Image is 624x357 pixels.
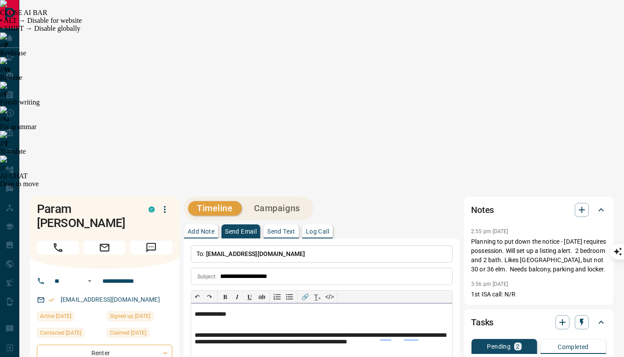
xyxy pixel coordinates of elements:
[130,241,172,255] span: Message
[245,201,309,216] button: Campaigns
[299,291,311,303] button: 🔗
[323,291,336,303] button: </>
[107,311,172,324] div: Tue Aug 20 2024
[61,296,160,303] a: [EMAIL_ADDRESS][DOMAIN_NAME]
[203,291,216,303] button: ↷
[107,328,172,340] div: Mon Sep 09 2024
[149,206,155,213] div: condos.ca
[311,291,323,303] button: T̲ₓ
[83,241,126,255] span: Email
[231,291,243,303] button: 𝑰
[283,291,296,303] button: Bullet list
[471,203,494,217] h2: Notes
[225,228,257,234] p: Send Email
[516,343,519,350] p: 2
[191,291,203,303] button: ↶
[37,311,102,324] div: Sun Aug 17 2025
[471,281,508,287] p: 3:56 pm [DATE]
[40,328,81,337] span: Contacted [DATE]
[48,297,54,303] svg: Email Verified
[247,293,252,300] span: 𝐔
[487,343,511,350] p: Pending
[306,228,329,234] p: Log Call
[37,241,79,255] span: Call
[471,312,606,333] div: Tasks
[40,312,71,321] span: Active [DATE]
[188,201,242,216] button: Timeline
[471,290,606,299] p: 1st ISA call: N/R
[471,237,606,274] p: Planning to put down the notice - [DATE] requires possession. Will set up a listing alert. 2 bedr...
[267,228,295,234] p: Send Text
[37,328,102,340] div: Sat Aug 16 2025
[84,276,95,286] button: Open
[243,291,256,303] button: 𝐔
[206,250,305,257] span: [EMAIL_ADDRESS][DOMAIN_NAME]
[256,291,268,303] button: ab
[471,199,606,220] div: Notes
[191,245,453,263] p: To:
[37,202,135,230] h1: Param [PERSON_NAME]
[558,344,589,350] p: Completed
[219,291,231,303] button: 𝐁
[197,273,217,281] p: Subject:
[471,228,508,234] p: 2:55 pm [DATE]
[110,312,150,321] span: Signed up [DATE]
[471,315,493,329] h2: Tasks
[110,328,146,337] span: Claimed [DATE]
[188,228,214,234] p: Add Note
[271,291,283,303] button: Numbered list
[258,293,265,300] s: ab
